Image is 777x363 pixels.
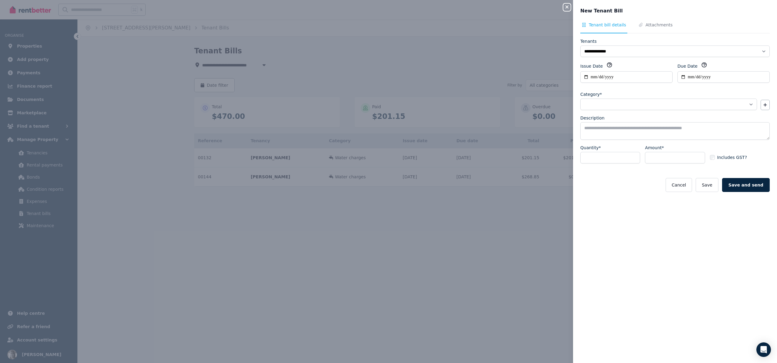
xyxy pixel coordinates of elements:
div: Open Intercom Messenger [756,342,771,357]
label: Due Date [677,63,697,69]
label: Tenants [580,38,597,44]
label: Description [580,115,605,121]
label: Amount* [645,145,664,151]
label: Quantity* [580,145,601,151]
button: Save and send [722,178,770,192]
label: Category* [580,91,602,97]
span: Includes GST? [717,154,747,160]
nav: Tabs [580,22,770,33]
span: Tenant bill details [589,22,626,28]
label: Issue Date [580,63,603,69]
button: Cancel [666,178,692,192]
input: Includes GST? [710,155,715,160]
span: Attachments [646,22,673,28]
button: Save [696,178,718,192]
span: New Tenant Bill [580,7,623,15]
